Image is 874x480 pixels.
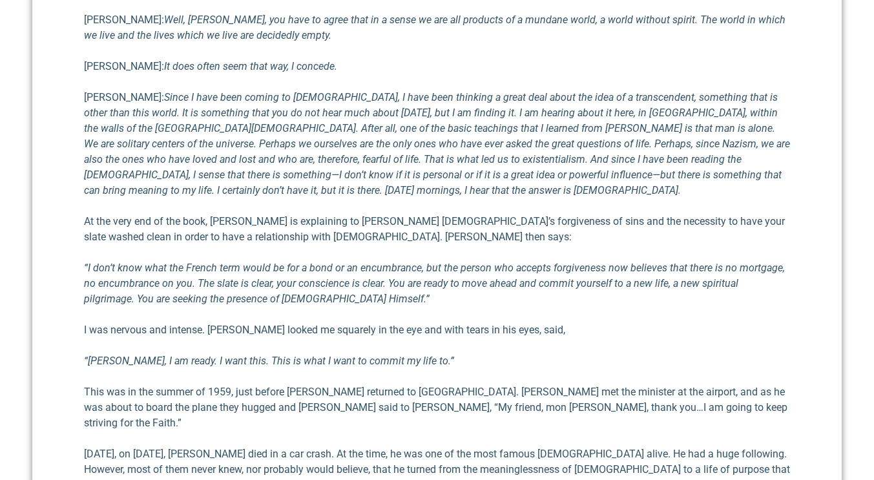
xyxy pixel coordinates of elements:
p: At the very end of the book, [PERSON_NAME] is explaining to [PERSON_NAME] [DEMOGRAPHIC_DATA]’s fo... [84,214,790,245]
em: “I don’t know what the French term would be for a bond or an encumbrance, but the person who acce... [84,262,785,305]
em: Since I have been coming to [DEMOGRAPHIC_DATA], I have been thinking a great deal about the idea ... [84,91,790,196]
p: [PERSON_NAME]: [84,12,790,43]
em: “[PERSON_NAME], I am ready. I want this. This is what I want to commit my life to.” [84,355,454,367]
p: [PERSON_NAME]: [84,90,790,198]
em: Well, [PERSON_NAME], you have to agree that in a sense we are all products of a mundane world, a ... [84,14,786,41]
p: I was nervous and intense. [PERSON_NAME] looked me squarely in the eye and with tears in his eyes... [84,322,790,338]
p: This was in the summer of 1959, just before [PERSON_NAME] returned to [GEOGRAPHIC_DATA]. [PERSON_... [84,384,790,431]
p: [PERSON_NAME]: [84,59,790,74]
em: It does often seem that way, I concede. [164,60,337,72]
